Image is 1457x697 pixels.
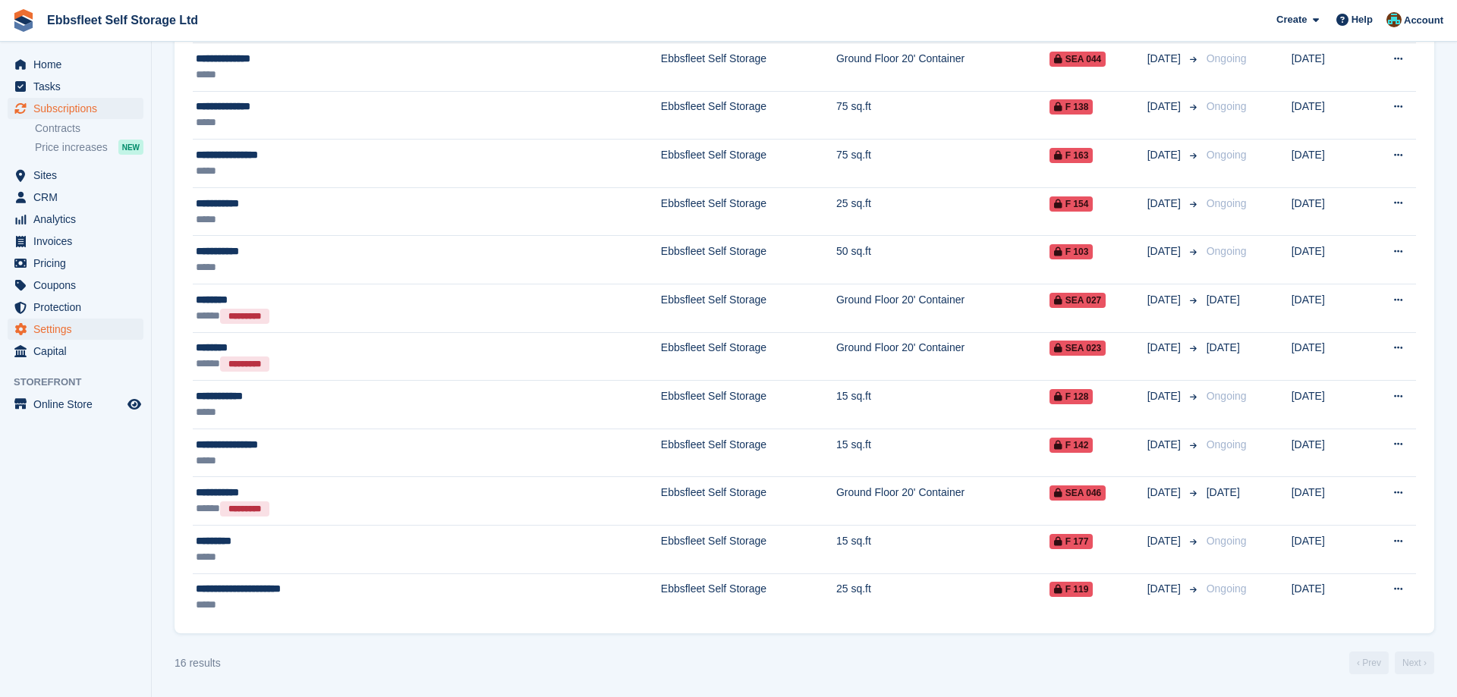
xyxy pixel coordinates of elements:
span: SEA 046 [1049,485,1106,501]
span: F 103 [1049,244,1094,259]
td: Ground Floor 20' Container [836,477,1049,526]
span: [DATE] [1147,99,1184,115]
span: [DATE] [1147,243,1184,259]
div: NEW [118,140,143,155]
span: [DATE] [1147,340,1184,356]
a: menu [8,187,143,208]
span: [DATE] [1147,485,1184,501]
span: Capital [33,341,124,362]
a: menu [8,231,143,252]
a: Contracts [35,121,143,136]
span: Subscriptions [33,98,124,119]
a: menu [8,275,143,296]
span: SEA 027 [1049,293,1106,308]
td: [DATE] [1292,429,1364,477]
span: [DATE] [1147,581,1184,597]
span: Account [1404,13,1443,28]
span: Price increases [35,140,108,155]
span: [DATE] [1147,51,1184,67]
td: Ebbsfleet Self Storage [661,187,836,236]
span: Coupons [33,275,124,296]
span: Protection [33,297,124,318]
div: 16 results [175,655,221,671]
a: menu [8,319,143,340]
span: Ongoing [1207,582,1247,595]
td: [DATE] [1292,381,1364,429]
span: [DATE] [1147,196,1184,212]
a: menu [8,165,143,186]
span: Pricing [33,253,124,274]
span: [DATE] [1147,533,1184,549]
td: Ebbsfleet Self Storage [661,43,836,92]
span: Create [1276,12,1307,27]
span: SEA 044 [1049,52,1106,67]
td: Ebbsfleet Self Storage [661,91,836,140]
td: Ebbsfleet Self Storage [661,429,836,477]
span: Online Store [33,394,124,415]
span: F 163 [1049,148,1094,163]
nav: Page [1346,651,1437,674]
span: [DATE] [1147,292,1184,308]
span: F 142 [1049,438,1094,453]
td: [DATE] [1292,573,1364,621]
span: Ongoing [1207,245,1247,257]
span: [DATE] [1207,486,1240,498]
img: stora-icon-8386f47178a22dfd0bd8f6a31ec36ba5ce8667c1dd55bd0f319d3a0aa187defe.svg [12,9,35,32]
span: F 138 [1049,99,1094,115]
span: Ongoing [1207,535,1247,547]
img: George Spring [1386,12,1402,27]
td: 50 sq.ft [836,236,1049,284]
td: Ground Floor 20' Container [836,332,1049,381]
span: Storefront [14,375,151,390]
a: Preview store [125,395,143,413]
span: Ongoing [1207,100,1247,112]
span: [DATE] [1207,294,1240,306]
td: Ebbsfleet Self Storage [661,236,836,284]
span: Analytics [33,209,124,230]
td: 15 sq.ft [836,526,1049,574]
span: F 177 [1049,534,1094,549]
a: menu [8,54,143,75]
a: menu [8,297,143,318]
td: [DATE] [1292,187,1364,236]
span: [DATE] [1147,147,1184,163]
td: 25 sq.ft [836,573,1049,621]
td: [DATE] [1292,91,1364,140]
span: Tasks [33,76,124,97]
a: menu [8,253,143,274]
span: F 128 [1049,389,1094,404]
span: Settings [33,319,124,340]
td: 15 sq.ft [836,381,1049,429]
td: 75 sq.ft [836,91,1049,140]
td: Ebbsfleet Self Storage [661,140,836,188]
span: Ongoing [1207,197,1247,209]
span: Sites [33,165,124,186]
td: 25 sq.ft [836,187,1049,236]
td: Ebbsfleet Self Storage [661,526,836,574]
span: Ongoing [1207,149,1247,161]
span: Invoices [33,231,124,252]
span: Ongoing [1207,390,1247,402]
a: menu [8,209,143,230]
a: Price increases NEW [35,139,143,155]
td: Ebbsfleet Self Storage [661,332,836,381]
td: [DATE] [1292,140,1364,188]
td: Ebbsfleet Self Storage [661,477,836,526]
span: [DATE] [1147,388,1184,404]
span: CRM [33,187,124,208]
td: Ground Floor 20' Container [836,43,1049,92]
td: [DATE] [1292,477,1364,526]
a: menu [8,394,143,415]
span: Ongoing [1207,52,1247,64]
span: Home [33,54,124,75]
td: Ground Floor 20' Container [836,284,1049,333]
td: 75 sq.ft [836,140,1049,188]
td: [DATE] [1292,43,1364,92]
a: menu [8,341,143,362]
td: Ebbsfleet Self Storage [661,381,836,429]
a: Next [1395,651,1434,674]
td: [DATE] [1292,284,1364,333]
span: SEA 023 [1049,341,1106,356]
td: [DATE] [1292,526,1364,574]
a: Previous [1349,651,1389,674]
